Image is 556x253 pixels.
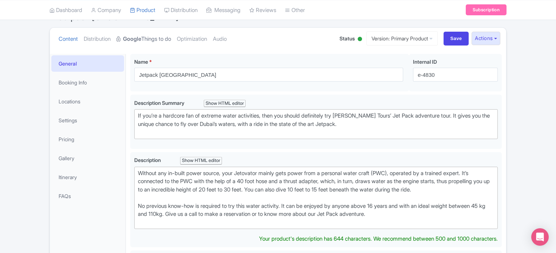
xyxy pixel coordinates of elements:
span: Name [134,59,148,65]
a: Pricing [51,131,124,147]
input: Save [444,32,469,46]
a: General [51,55,124,72]
a: Version: Primary Product [366,31,438,46]
div: If you’re a hardcore fan of extreme water activities, then you should definitely try [PERSON_NAME... [138,112,494,137]
a: Audio [213,28,227,51]
div: Active [356,34,364,45]
div: Show HTML editor [204,100,246,107]
span: Internal ID [413,59,437,65]
a: Content [59,28,78,51]
button: Actions [472,32,500,45]
div: Without any in-built power source, your Jetovator mainly gets power from a personal water craft (... [138,169,494,227]
a: FAQs [51,188,124,204]
a: Booking Info [51,74,124,91]
div: Your product's description has 644 characters. We recommend between 500 and 1000 characters. [259,235,498,243]
a: Settings [51,112,124,129]
a: GoogleThings to do [116,28,171,51]
a: Optimization [177,28,207,51]
span: Jetpack [GEOGRAPHIC_DATA] [58,12,179,22]
a: Gallery [51,150,124,166]
span: Description Summary [134,100,186,106]
div: Open Intercom Messenger [531,228,549,246]
div: Show HTML editor [180,157,222,165]
a: Locations [51,93,124,110]
span: Status [339,35,355,42]
a: Subscription [466,4,507,15]
strong: Google [123,35,141,43]
a: Itinerary [51,169,124,185]
span: Description [134,157,162,163]
a: Distribution [84,28,111,51]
